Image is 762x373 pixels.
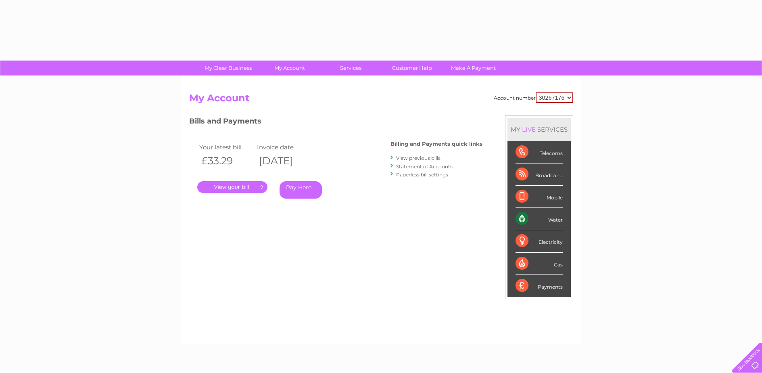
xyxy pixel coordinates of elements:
[280,181,322,199] a: Pay Here
[516,163,563,186] div: Broadband
[440,61,507,75] a: Make A Payment
[516,230,563,252] div: Electricity
[197,142,255,153] td: Your latest bill
[390,141,482,147] h4: Billing and Payments quick links
[507,118,571,141] div: MY SERVICES
[317,61,384,75] a: Services
[494,92,573,103] div: Account number
[189,92,573,108] h2: My Account
[197,181,267,193] a: .
[195,61,261,75] a: My Clear Business
[189,115,482,130] h3: Bills and Payments
[396,163,453,170] a: Statement of Accounts
[516,141,563,163] div: Telecoms
[396,155,440,161] a: View previous bills
[516,253,563,275] div: Gas
[516,186,563,208] div: Mobile
[255,142,313,153] td: Invoice date
[520,126,537,133] div: LIVE
[197,153,255,169] th: £33.29
[396,172,448,178] a: Paperless bill settings
[379,61,445,75] a: Customer Help
[255,153,313,169] th: [DATE]
[516,275,563,297] div: Payments
[516,208,563,230] div: Water
[256,61,323,75] a: My Account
